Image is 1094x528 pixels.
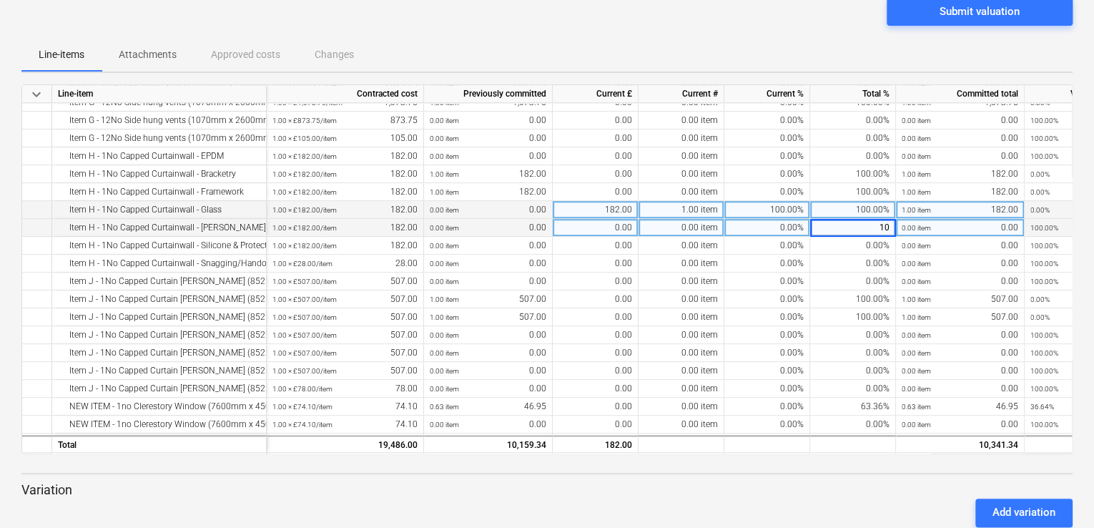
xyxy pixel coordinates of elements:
small: 36.64% [1030,403,1054,411]
div: 182.00 [430,165,546,183]
small: 1.00 × £74.10 / item [272,421,332,429]
div: 46.95 [430,398,546,416]
div: Submit valuation [940,2,1020,21]
div: 0.00 [553,255,639,273]
div: 182.00 [272,237,418,255]
div: Item J - 1No Capped Curtain [PERSON_NAME] (8525mm x 2400 / 3750mm) - Silicone & Protection [58,362,260,380]
div: 0.00% [810,237,896,255]
small: 0.00 item [430,242,459,250]
div: 507.00 [272,326,418,344]
div: 0.00 [430,147,546,165]
div: 0.00 [553,129,639,147]
small: 100.00% [1030,260,1058,268]
div: 0.00% [724,112,810,129]
div: 0.00 [902,112,1018,129]
div: 0.00% [724,416,810,434]
div: Item G - 12No Side hung vents (1070mm x 2600mm) - Snagging/Handover to Vitrine Glazing (2.5%) [58,129,260,147]
div: Item G - 12No Side hung vents (1070mm x 2600mm) - Silicone & Protection [58,112,260,129]
small: 100.00% [1030,349,1058,357]
div: 0.00% [724,237,810,255]
div: 0.00% [724,147,810,165]
div: Previously committed [424,85,553,103]
div: 182.00 [902,201,1018,219]
div: 10,159.34 [430,437,546,455]
div: 0.00 item [639,129,724,147]
small: 0.00 item [430,349,459,357]
div: 0.00% [810,344,896,362]
div: Item H - 1No Capped Curtainwall - Glass [58,201,260,219]
div: 0.00% [724,219,810,237]
div: 0.00 [430,380,546,398]
div: Add variation [992,503,1055,522]
small: 0.00 item [902,260,931,268]
p: Variation [21,481,1073,499]
div: 0.00 [430,129,546,147]
div: 46.95 [902,398,1018,416]
small: 100.00% [1030,242,1058,250]
div: Contracted cost [267,85,424,103]
div: 0.00 [553,362,639,380]
div: 0.00 [553,165,639,183]
div: 0.00 [553,416,639,434]
small: 0.00 item [430,224,459,232]
div: Current £ [553,85,639,103]
div: 0.00% [810,273,896,290]
div: 0.00 item [639,112,724,129]
small: 1.00 × £507.00 / item [272,313,337,321]
div: Current # [639,85,724,103]
small: 1.00 × £182.00 / item [272,206,337,214]
div: 182.00 [902,183,1018,201]
div: 105.00 [272,129,418,147]
small: 1.00 × £78.00 / item [272,385,332,393]
div: 100.00% [810,290,896,308]
small: 0.63 item [902,403,931,411]
div: 0.00% [810,434,896,451]
div: 0.00 [553,398,639,416]
div: 100.00% [810,308,896,326]
div: 0.00 item [639,416,724,434]
div: Total [52,436,267,454]
div: 0.00 [430,201,546,219]
div: 0.00 item [639,219,724,237]
div: 182.00 [272,147,418,165]
div: 182.00 [553,201,639,219]
small: 0.00 item [430,135,459,142]
small: 100.00% [1030,421,1058,429]
div: NEW ITEM - 1no Clerestory Window (7600mm x 450mm) - Framework [58,434,260,451]
small: 0.00% [1030,188,1050,196]
small: 0.00 item [902,367,931,375]
div: 0.00 item [639,398,724,416]
div: 507.00 [272,308,418,326]
div: 0.00 [430,416,546,434]
div: 0.00 item [639,344,724,362]
div: 182.00 [553,436,639,454]
div: Item J - 1No Capped Curtain [PERSON_NAME] (8525mm x 2400 / 3750mm) - [PERSON_NAME], Closure Panel... [58,344,260,362]
div: 0.00% [724,129,810,147]
div: 0.00 [553,219,639,237]
small: 1.00 item [902,206,931,214]
div: 100.00% [810,201,896,219]
div: Item H - 1No Capped Curtainwall - Bracketry [58,165,260,183]
div: 0.00% [724,290,810,308]
div: 182.00 [430,183,546,201]
div: 0.00 item [639,380,724,398]
button: Add variation [975,499,1073,527]
div: Line-item [52,85,267,103]
small: 0.00 item [902,135,931,142]
div: 0.00 [553,183,639,201]
div: Current % [724,85,810,103]
small: 0.00% [1030,206,1050,214]
small: 100.00% [1030,135,1058,142]
small: 1.00 item [902,313,931,321]
div: Committed total [896,85,1025,103]
div: 78.00 [272,380,418,398]
div: 182.00 [272,219,418,237]
div: 0.00 [553,308,639,326]
div: 0.00 [902,362,1018,380]
span: keyboard_arrow_down [28,86,45,103]
div: 0.00 [553,380,639,398]
div: 507.00 [272,362,418,380]
div: 0.00 [553,290,639,308]
div: 0.00% [724,273,810,290]
small: 0.63 item [430,403,459,411]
